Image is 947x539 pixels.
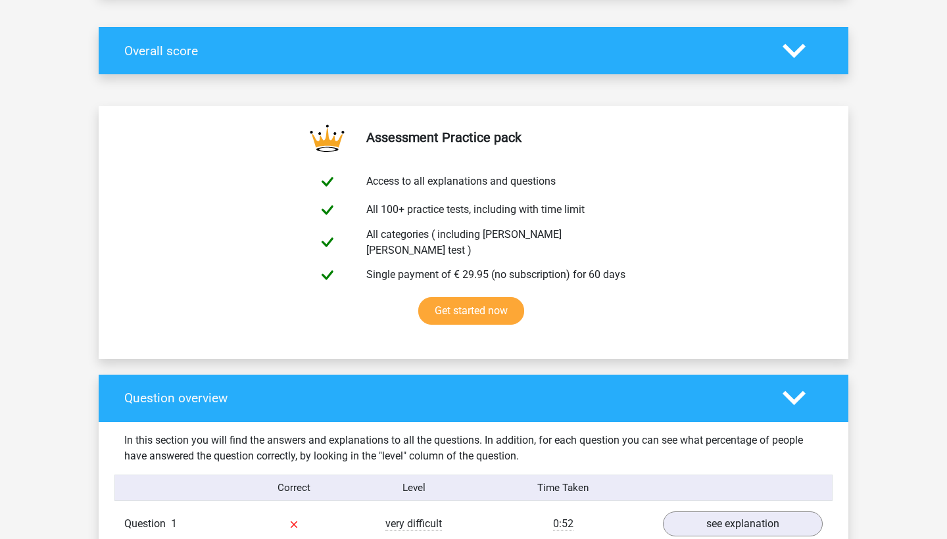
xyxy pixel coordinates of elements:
[171,517,177,530] span: 1
[663,511,823,536] a: see explanation
[124,390,763,406] h4: Question overview
[385,517,442,530] span: very difficult
[354,480,473,496] div: Level
[235,480,354,496] div: Correct
[473,480,653,496] div: Time Taken
[418,297,524,325] a: Get started now
[124,43,763,59] h4: Overall score
[114,433,833,464] div: In this section you will find the answers and explanations to all the questions. In addition, for...
[124,516,171,532] span: Question
[553,517,573,530] span: 0:52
